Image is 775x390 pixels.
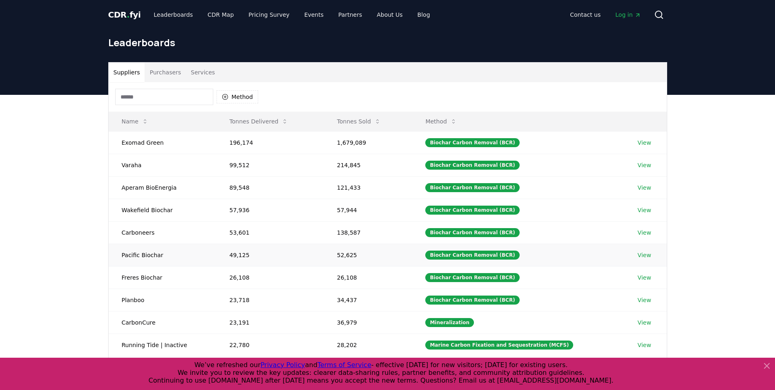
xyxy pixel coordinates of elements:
td: 23,718 [217,289,324,311]
div: Marine Carbon Fixation and Sequestration (MCFS) [425,341,573,350]
a: View [638,251,651,259]
td: 121,433 [324,176,413,199]
td: 26,108 [217,266,324,289]
a: View [638,161,651,169]
div: Biochar Carbon Removal (BCR) [425,138,519,147]
a: View [638,139,651,147]
td: 57,944 [324,199,413,221]
td: Planboo [109,289,217,311]
button: Method [217,90,259,103]
div: Biochar Carbon Removal (BCR) [425,183,519,192]
div: Biochar Carbon Removal (BCR) [425,206,519,215]
a: CDR.fyi [108,9,141,20]
td: 57,936 [217,199,324,221]
a: View [638,318,651,327]
td: 49,125 [217,244,324,266]
td: Wakefield Biochar [109,199,217,221]
td: 99,512 [217,154,324,176]
a: Contact us [563,7,607,22]
td: CarbonCure [109,311,217,334]
td: 22,780 [217,334,324,356]
td: Freres Biochar [109,266,217,289]
div: Biochar Carbon Removal (BCR) [425,161,519,170]
td: 214,845 [324,154,413,176]
button: Name [115,113,155,130]
button: Suppliers [109,63,145,82]
button: Services [186,63,220,82]
td: 53,601 [217,221,324,244]
td: 138,587 [324,221,413,244]
a: Partners [332,7,369,22]
a: About Us [370,7,409,22]
a: Leaderboards [147,7,199,22]
a: View [638,341,651,349]
a: View [638,273,651,282]
span: Log in [615,11,641,19]
td: Pacific Biochar [109,244,217,266]
td: 52,625 [324,244,413,266]
a: Pricing Survey [242,7,296,22]
td: 34,437 [324,289,413,311]
div: Mineralization [425,318,474,327]
a: View [638,206,651,214]
span: . [127,10,130,20]
a: CDR Map [201,7,240,22]
a: Events [298,7,330,22]
td: 1,679,089 [324,131,413,154]
td: 196,174 [217,131,324,154]
nav: Main [563,7,647,22]
td: 36,979 [324,311,413,334]
td: Exomad Green [109,131,217,154]
td: 26,108 [324,266,413,289]
div: Biochar Carbon Removal (BCR) [425,273,519,282]
div: Biochar Carbon Removal (BCR) [425,296,519,305]
div: Biochar Carbon Removal (BCR) [425,228,519,237]
a: View [638,296,651,304]
nav: Main [147,7,436,22]
td: 23,191 [217,311,324,334]
td: Carboneers [109,221,217,244]
a: View [638,229,651,237]
button: Method [419,113,463,130]
td: Aperam BioEnergia [109,176,217,199]
a: View [638,184,651,192]
td: 28,202 [324,334,413,356]
h1: Leaderboards [108,36,667,49]
td: Running Tide | Inactive [109,334,217,356]
button: Purchasers [145,63,186,82]
a: Blog [411,7,437,22]
td: 89,548 [217,176,324,199]
button: Tonnes Sold [331,113,387,130]
a: Log in [609,7,647,22]
td: Varaha [109,154,217,176]
button: Tonnes Delivered [223,113,295,130]
div: Biochar Carbon Removal (BCR) [425,251,519,260]
span: CDR fyi [108,10,141,20]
